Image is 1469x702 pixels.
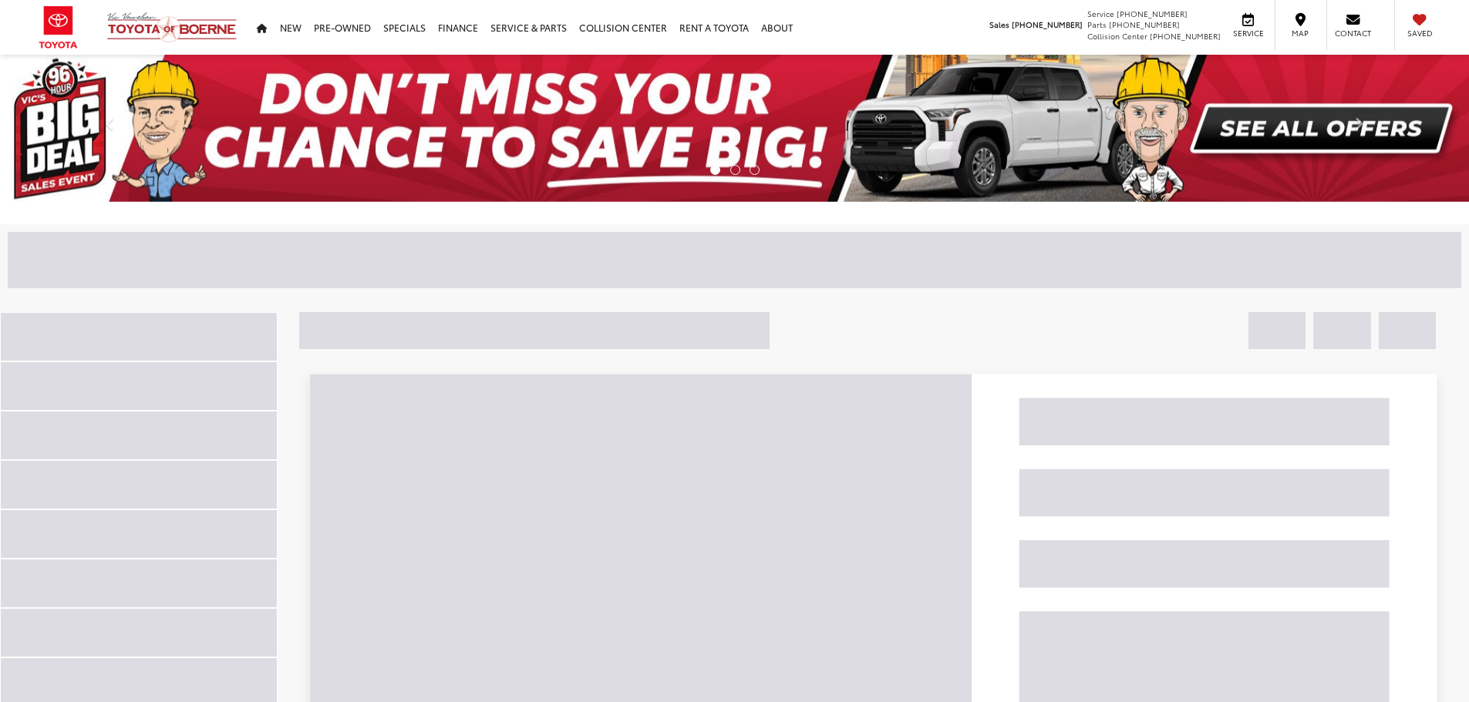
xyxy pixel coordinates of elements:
[1087,8,1114,19] span: Service
[1087,30,1147,42] span: Collision Center
[1150,30,1221,42] span: [PHONE_NUMBER]
[1403,28,1437,39] span: Saved
[1012,18,1083,30] span: [PHONE_NUMBER]
[1335,28,1371,39] span: Contact
[1087,18,1107,30] span: Parts
[1283,28,1317,39] span: Map
[106,12,238,43] img: Vic Vaughan Toyota of Boerne
[1109,18,1180,30] span: [PHONE_NUMBER]
[1117,8,1188,19] span: [PHONE_NUMBER]
[1231,28,1265,39] span: Service
[989,18,1009,30] span: Sales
